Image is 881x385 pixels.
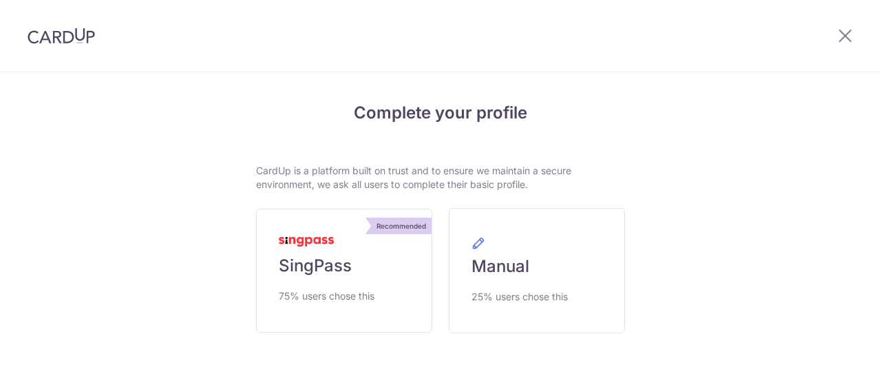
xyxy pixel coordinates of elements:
[279,255,352,277] span: SingPass
[256,101,625,125] h4: Complete your profile
[279,288,374,304] span: 75% users chose this
[371,218,432,234] div: Recommended
[256,209,432,333] a: Recommended SingPass 75% users chose this
[471,289,568,305] span: 25% users chose this
[471,256,529,278] span: Manual
[279,237,334,247] img: MyInfoLogo
[256,164,625,191] p: CardUp is a platform built on trust and to ensure we maintain a secure environment, we ask all us...
[28,28,95,44] img: CardUp
[449,208,625,333] a: Manual 25% users chose this
[793,344,867,378] iframe: Opens a widget where you can find more information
